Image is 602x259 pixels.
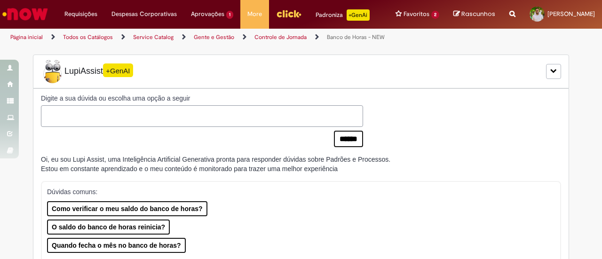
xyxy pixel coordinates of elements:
span: Despesas Corporativas [111,9,177,19]
label: Digite a sua dúvida ou escolha uma opção a seguir [41,94,363,103]
span: 2 [431,11,439,19]
span: LupiAssist [41,60,133,83]
a: Página inicial [10,33,43,41]
span: Rascunhos [461,9,495,18]
img: Lupi [41,60,64,83]
span: Favoritos [404,9,429,19]
a: Banco de Horas - NEW [327,33,385,41]
a: Service Catalog [133,33,174,41]
div: Oi, eu sou Lupi Assist, uma Inteligência Artificial Generativa pronta para responder dúvidas sobr... [41,155,390,173]
div: Padroniza [316,9,370,21]
span: More [247,9,262,19]
a: Todos os Catálogos [63,33,113,41]
span: Requisições [64,9,97,19]
a: Controle de Jornada [254,33,307,41]
a: Rascunhos [453,10,495,19]
button: Como verificar o meu saldo do banco de horas? [47,201,207,216]
img: click_logo_yellow_360x200.png [276,7,301,21]
p: Dúvidas comuns: [47,187,548,196]
span: 1 [226,11,233,19]
a: Gente e Gestão [194,33,234,41]
img: ServiceNow [1,5,49,24]
button: O saldo do banco de horas reinicia? [47,220,170,235]
div: LupiLupiAssist+GenAI [33,55,569,88]
span: +GenAI [103,63,133,77]
span: Aprovações [191,9,224,19]
span: [PERSON_NAME] [547,10,595,18]
ul: Trilhas de página [7,29,394,46]
p: +GenAi [347,9,370,21]
button: Quando fecha o mês no banco de horas? [47,238,186,253]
